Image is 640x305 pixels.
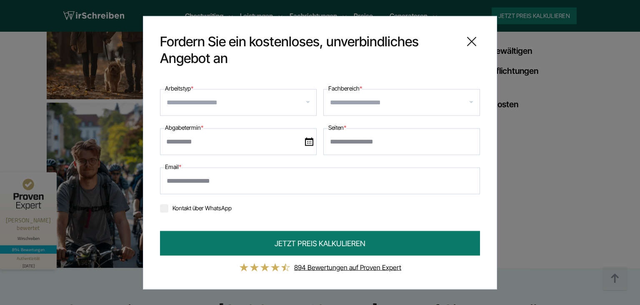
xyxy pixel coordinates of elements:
span: JETZT PREIS KALKULIEREN [275,237,365,249]
button: JETZT PREIS KALKULIEREN [160,231,480,255]
label: Arbeitstyp [165,83,193,93]
a: 894 Bewertungen auf Proven Expert [294,263,401,271]
label: Fachbereich [328,83,362,93]
label: Email [165,161,181,171]
span: Fordern Sie ein kostenloses, unverbindliches Angebot an [160,33,457,66]
label: Abgabetermin [165,122,203,132]
label: Kontakt über WhatsApp [160,204,232,211]
label: Seiten [328,122,346,132]
img: date [305,137,313,146]
input: date [160,128,317,155]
